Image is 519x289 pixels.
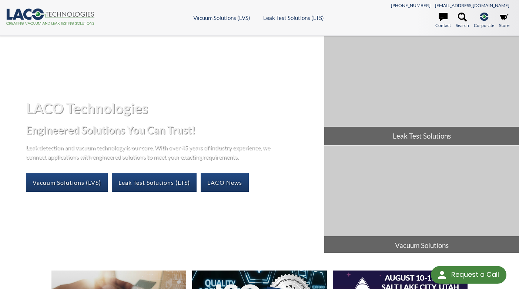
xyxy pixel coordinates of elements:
[324,236,519,255] span: Vacuum Solutions
[26,99,318,117] h1: LACO Technologies
[324,146,519,255] a: Vacuum Solutions
[451,266,499,283] div: Request a Call
[431,266,506,284] div: Request a Call
[499,13,509,29] a: Store
[435,13,451,29] a: Contact
[456,13,469,29] a: Search
[474,22,494,29] span: Corporate
[26,173,108,192] a: Vacuum Solutions (LVS)
[324,36,519,145] a: Leak Test Solutions
[435,3,509,8] a: [EMAIL_ADDRESS][DOMAIN_NAME]
[26,143,274,161] p: Leak detection and vacuum technology is our core. With over 45 years of industry experience, we c...
[436,269,448,281] img: round button
[26,123,318,137] h2: Engineered Solutions You Can Trust!
[263,14,324,21] a: Leak Test Solutions (LTS)
[112,173,197,192] a: Leak Test Solutions (LTS)
[193,14,250,21] a: Vacuum Solutions (LVS)
[201,173,249,192] a: LACO News
[391,3,431,8] a: [PHONE_NUMBER]
[324,127,519,145] span: Leak Test Solutions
